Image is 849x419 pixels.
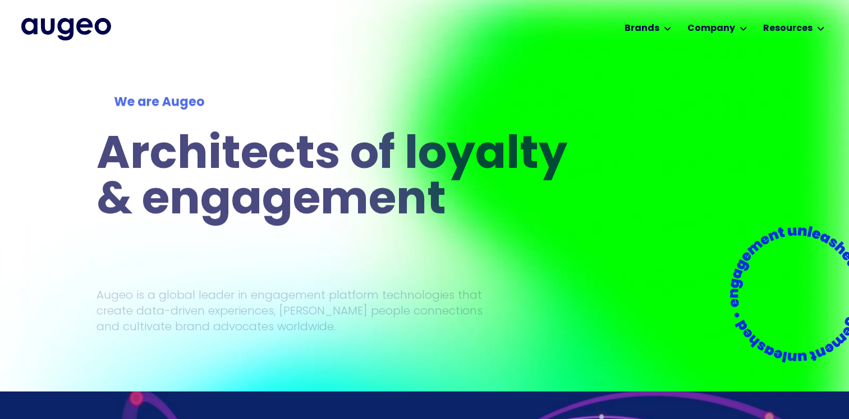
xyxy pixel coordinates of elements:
[97,287,483,334] p: Augeo is a global leader in engagement platform technologies that create data-driven experiences,...
[97,134,581,225] h1: Architects of loyalty & engagement
[114,94,564,112] div: We are Augeo
[763,22,813,35] div: Resources
[625,22,659,35] div: Brands
[21,18,111,40] img: Augeo's full logo in midnight blue.
[21,18,111,40] a: home
[687,22,735,35] div: Company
